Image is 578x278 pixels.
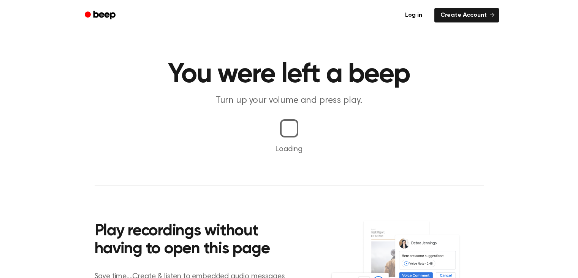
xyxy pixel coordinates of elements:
[95,222,299,259] h2: Play recordings without having to open this page
[434,8,499,22] a: Create Account
[9,144,569,155] p: Loading
[143,94,435,107] p: Turn up your volume and press play.
[79,8,122,23] a: Beep
[95,61,484,88] h1: You were left a beep
[397,6,430,24] a: Log in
